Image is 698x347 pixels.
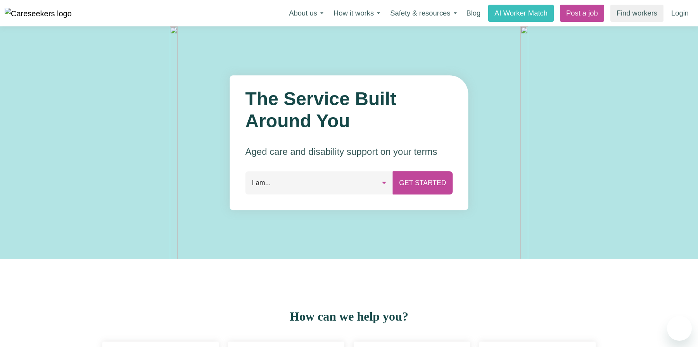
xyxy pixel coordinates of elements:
button: How it works [328,5,385,21]
a: Careseekers logo [5,5,72,21]
a: Login [667,5,693,22]
h1: The Service Built Around You [245,88,453,132]
a: Blog [462,5,485,22]
p: Aged care and disability support on your terms [245,145,453,159]
button: Get Started [392,171,453,194]
h2: How can we help you? [98,309,600,324]
a: AI Worker Match [488,5,554,22]
button: Safety & resources [385,5,461,21]
button: I am... [245,171,393,194]
a: Post a job [560,5,604,22]
img: Careseekers logo [5,8,72,19]
a: Find workers [610,5,663,22]
button: About us [284,5,328,21]
iframe: Button to launch messaging window [667,316,692,341]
